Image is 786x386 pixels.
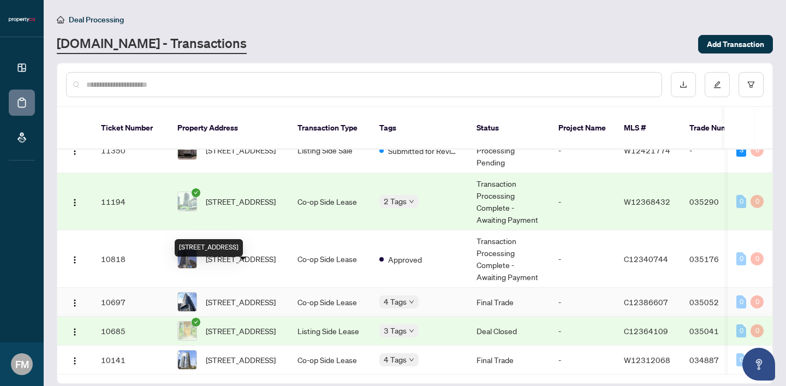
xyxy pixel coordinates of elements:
[550,317,615,346] td: -
[15,357,29,372] span: FM
[681,128,757,173] td: -
[624,355,670,365] span: W12312068
[92,107,169,150] th: Ticket Number
[751,295,764,308] div: 0
[70,198,79,207] img: Logo
[751,195,764,208] div: 0
[680,81,687,88] span: download
[713,81,721,88] span: edit
[70,299,79,307] img: Logo
[289,346,371,375] td: Co-op Side Lease
[206,354,276,366] span: [STREET_ADDRESS]
[192,188,200,197] span: check-circle
[92,128,169,173] td: 11350
[707,35,764,53] span: Add Transaction
[468,346,550,375] td: Final Trade
[550,107,615,150] th: Project Name
[175,239,243,257] div: [STREET_ADDRESS]
[742,348,775,381] button: Open asap
[751,324,764,337] div: 0
[624,254,668,264] span: C12340744
[66,193,84,210] button: Logo
[739,72,764,97] button: filter
[751,144,764,157] div: 0
[206,144,276,156] span: [STREET_ADDRESS]
[66,141,84,159] button: Logo
[206,325,276,337] span: [STREET_ADDRESS]
[388,145,459,157] span: Submitted for Review
[736,353,746,366] div: 0
[178,250,196,268] img: thumbnail-img
[92,288,169,317] td: 10697
[178,192,196,211] img: thumbnail-img
[206,253,276,265] span: [STREET_ADDRESS]
[66,351,84,369] button: Logo
[206,195,276,207] span: [STREET_ADDRESS]
[671,72,696,97] button: download
[92,173,169,230] td: 11194
[550,173,615,230] td: -
[70,357,79,365] img: Logo
[70,328,79,336] img: Logo
[747,81,755,88] span: filter
[736,295,746,308] div: 0
[468,317,550,346] td: Deal Closed
[736,195,746,208] div: 0
[468,173,550,230] td: Transaction Processing Complete - Awaiting Payment
[468,128,550,173] td: New Submission - Processing Pending
[736,252,746,265] div: 0
[409,357,414,363] span: down
[409,328,414,334] span: down
[384,195,407,207] span: 2 Tags
[751,252,764,265] div: 0
[92,317,169,346] td: 10685
[468,288,550,317] td: Final Trade
[169,107,289,150] th: Property Address
[409,199,414,204] span: down
[384,353,407,366] span: 4 Tags
[681,346,757,375] td: 034887
[57,16,64,23] span: home
[178,141,196,159] img: thumbnail-img
[206,296,276,308] span: [STREET_ADDRESS]
[178,293,196,311] img: thumbnail-img
[384,295,407,308] span: 4 Tags
[615,107,681,150] th: MLS #
[289,317,371,346] td: Listing Side Lease
[681,288,757,317] td: 035052
[66,293,84,311] button: Logo
[736,324,746,337] div: 0
[69,15,124,25] span: Deal Processing
[550,288,615,317] td: -
[698,35,773,54] button: Add Transaction
[9,16,35,23] img: logo
[57,34,247,54] a: [DOMAIN_NAME] - Transactions
[289,288,371,317] td: Co-op Side Lease
[92,230,169,288] td: 10818
[289,128,371,173] td: Listing Side Sale
[388,253,422,265] span: Approved
[624,197,670,206] span: W12368432
[681,107,757,150] th: Trade Number
[468,230,550,288] td: Transaction Processing Complete - Awaiting Payment
[681,230,757,288] td: 035176
[624,145,670,155] span: W12421774
[289,173,371,230] td: Co-op Side Lease
[624,297,668,307] span: C12386607
[736,144,746,157] div: 3
[178,322,196,340] img: thumbnail-img
[92,346,169,375] td: 10141
[409,299,414,305] span: down
[681,173,757,230] td: 035290
[384,324,407,337] span: 3 Tags
[550,230,615,288] td: -
[178,351,196,369] img: thumbnail-img
[70,256,79,264] img: Logo
[66,322,84,340] button: Logo
[681,317,757,346] td: 035041
[289,107,371,150] th: Transaction Type
[550,346,615,375] td: -
[624,326,668,336] span: C12364109
[468,107,550,150] th: Status
[371,107,468,150] th: Tags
